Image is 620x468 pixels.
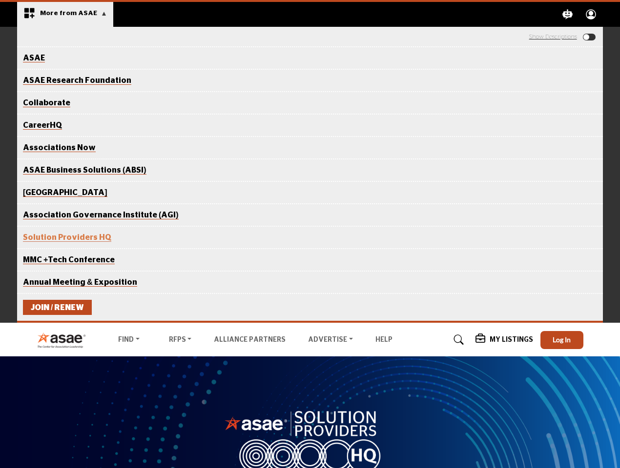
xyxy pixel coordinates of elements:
[214,336,286,343] a: Alliance Partners
[23,278,137,287] a: Annual Meeting & Exposition - opens in new tab
[553,335,571,344] span: Log In
[490,335,533,344] h5: My Listings
[301,333,360,347] a: Advertise
[23,77,131,85] a: ASAE Research Foundation - opens in new tab
[23,189,107,197] a: ASAE Academy - opens in new tab
[23,99,70,107] a: Collaborate - opens in new tab
[540,331,583,349] button: Log In
[40,10,107,17] span: More from ASAE
[23,211,179,219] a: Associations Governance Institute (AGI) - opens in new tab
[529,34,577,39] a: Show or Hide Link Descriptions
[17,2,113,27] div: More from ASAE
[37,332,91,348] img: Site Logo
[23,300,92,314] a: Join / Renew - opens in new tab
[23,54,45,62] a: ASAE - opens in new tab
[23,121,62,130] a: CareerHQ - opens in new tab
[162,333,199,347] a: RFPs
[375,336,393,343] a: Help
[23,166,146,175] a: ASAE Business Solutions (ABSI) - opens in new tab
[475,334,533,346] div: My Listings
[23,234,111,242] a: Solution Providers HQ - opens in new tab
[23,144,96,152] a: Associations Now - opens in new tab
[23,256,115,264] a: MMC +Tech Conference - opens in new tab
[444,332,470,348] a: Search
[111,333,146,347] a: Find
